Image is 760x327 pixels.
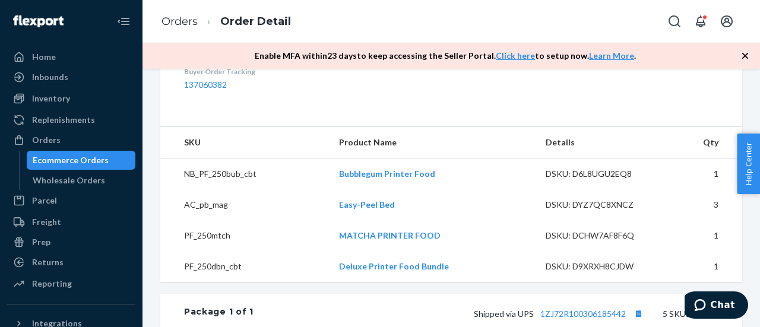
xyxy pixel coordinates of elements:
[7,274,135,293] a: Reporting
[737,134,760,194] button: Help Center
[664,251,742,282] td: 1
[160,189,330,220] td: AC_pb_mag
[184,306,254,321] div: Package 1 of 1
[339,199,395,209] a: Easy-Peel Bed
[184,66,388,77] dt: Buyer Order Tracking
[161,15,198,28] a: Orders
[540,309,626,319] a: 1ZJ72R100306185442
[536,127,664,158] th: Details
[112,9,135,33] button: Close Navigation
[32,93,70,104] div: Inventory
[7,68,135,87] a: Inbounds
[32,51,56,63] div: Home
[32,195,57,207] div: Parcel
[7,212,135,231] a: Freight
[664,189,742,220] td: 3
[220,15,291,28] a: Order Detail
[32,256,64,268] div: Returns
[27,151,136,170] a: Ecommerce Orders
[160,158,330,190] td: NB_PF_250bub_cbt
[339,261,449,271] a: Deluxe Printer Food Bundle
[689,9,712,33] button: Open notifications
[546,230,655,242] div: DSKU: DCHW7AF8F6Q
[152,4,300,39] ol: breadcrumbs
[32,236,50,248] div: Prep
[7,191,135,210] a: Parcel
[339,169,435,179] a: Bubblegum Printer Food
[7,110,135,129] a: Replenishments
[330,127,536,158] th: Product Name
[160,251,330,282] td: PF_250dbn_cbt
[32,278,72,290] div: Reporting
[685,291,748,321] iframe: Opens a widget where you can chat to one of our agents
[160,127,330,158] th: SKU
[589,50,634,61] a: Learn More
[13,15,64,27] img: Flexport logo
[664,127,742,158] th: Qty
[715,9,739,33] button: Open account menu
[32,216,61,228] div: Freight
[160,220,330,251] td: PF_250mtch
[184,80,227,90] a: 137060382
[474,309,646,319] span: Shipped via UPS
[663,9,686,33] button: Open Search Box
[546,168,655,180] div: DSKU: D6L8UGU2EQ8
[32,71,68,83] div: Inbounds
[32,114,95,126] div: Replenishments
[7,253,135,272] a: Returns
[32,134,61,146] div: Orders
[254,306,718,321] div: 5 SKUs 6 Units
[33,154,109,166] div: Ecommerce Orders
[664,158,742,190] td: 1
[546,261,655,272] div: DSKU: D9XRXH8CJDW
[27,171,136,190] a: Wholesale Orders
[496,50,535,61] a: Click here
[7,89,135,108] a: Inventory
[7,47,135,66] a: Home
[664,220,742,251] td: 1
[339,230,441,240] a: MATCHA PRINTER FOOD
[631,306,646,321] button: Copy tracking number
[7,131,135,150] a: Orders
[7,233,135,252] a: Prep
[546,199,655,211] div: DSKU: DYZ7QC8XNCZ
[33,174,105,186] div: Wholesale Orders
[255,50,636,62] p: Enable MFA within 23 days to keep accessing the Seller Portal. to setup now. .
